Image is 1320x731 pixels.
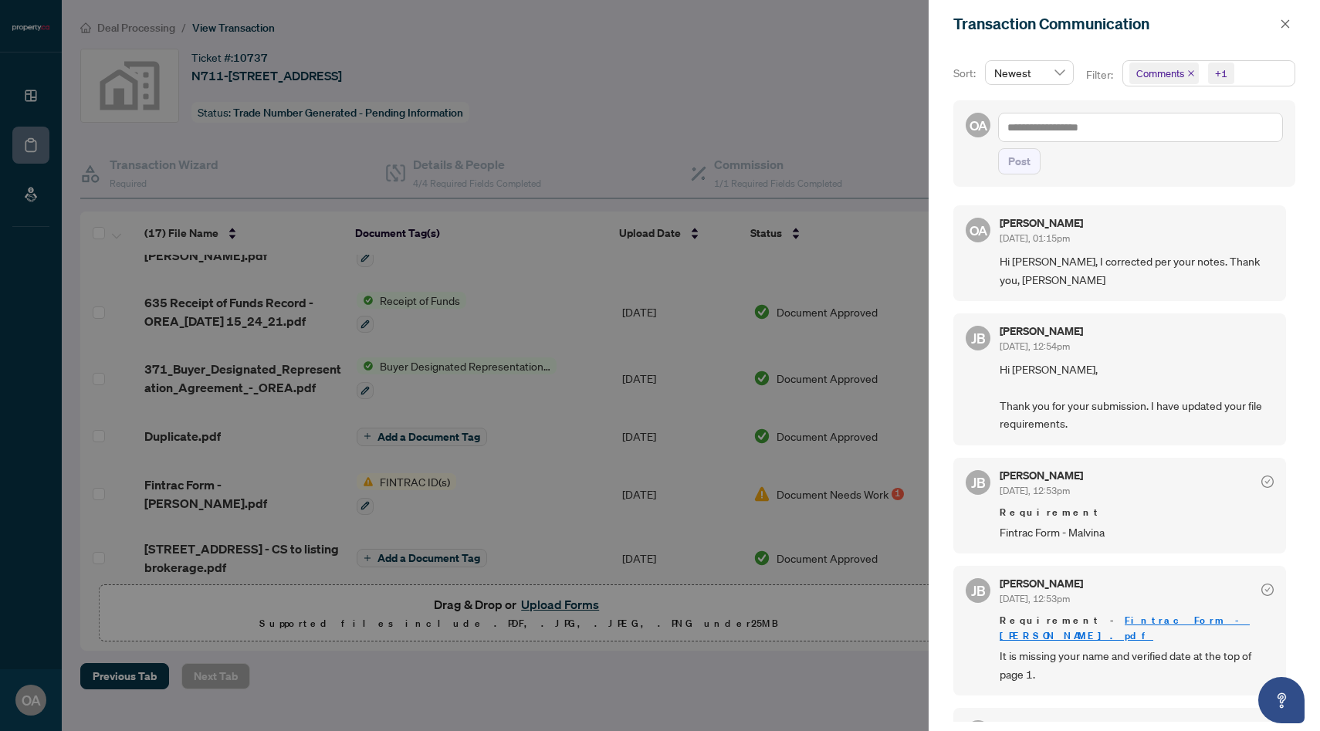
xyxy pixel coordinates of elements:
a: Fintrac Form - [PERSON_NAME].pdf [1000,614,1250,642]
span: Hi [PERSON_NAME], Thank you for your submission. I have updated your file requirements. [1000,360,1274,433]
p: Sort: [953,65,979,82]
span: It is missing your name and verified date at the top of page 1. [1000,647,1274,683]
span: close [1280,19,1291,29]
div: +1 [1215,66,1227,81]
p: Filter: [1086,66,1115,83]
span: [DATE], 12:54pm [1000,340,1070,352]
span: Fintrac Form - Malvina [1000,523,1274,541]
span: OA [969,115,987,136]
h5: [PERSON_NAME] [1000,578,1083,589]
span: JB [971,580,986,601]
h5: [PERSON_NAME] [1000,720,1083,731]
span: OA [969,220,987,241]
span: JB [971,472,986,493]
span: check-circle [1261,584,1274,596]
span: [DATE], 01:15pm [1000,232,1070,244]
span: Hi [PERSON_NAME], I corrected per your notes. Thank you, [PERSON_NAME] [1000,252,1274,289]
div: Transaction Communication [953,12,1275,36]
span: Newest [994,61,1064,84]
h5: [PERSON_NAME] [1000,326,1083,337]
span: Comments [1129,63,1199,84]
span: [DATE], 12:53pm [1000,593,1070,604]
span: JB [971,327,986,349]
span: close [1187,69,1195,77]
h5: [PERSON_NAME] [1000,218,1083,228]
button: Post [998,148,1041,174]
h5: [PERSON_NAME] [1000,470,1083,481]
span: Requirement [1000,505,1274,520]
span: Comments [1136,66,1184,81]
button: Open asap [1258,677,1305,723]
span: Requirement - [1000,613,1274,644]
span: check-circle [1261,475,1274,488]
span: [DATE], 12:53pm [1000,485,1070,496]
